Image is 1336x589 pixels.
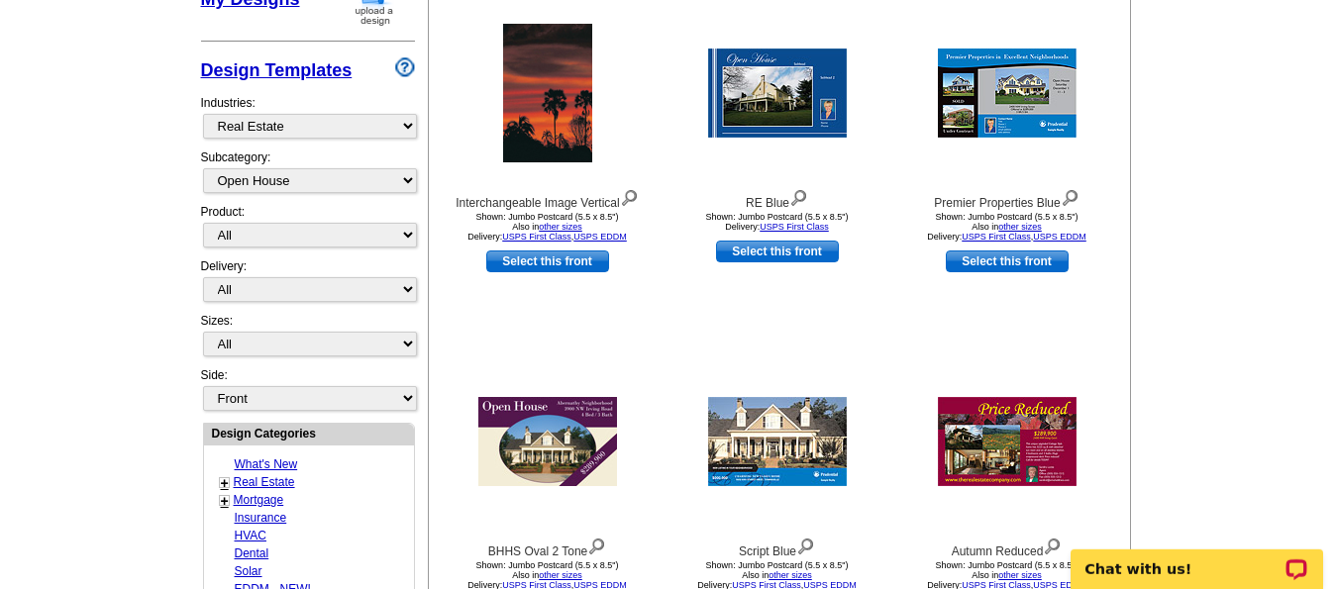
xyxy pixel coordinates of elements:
[478,397,617,486] img: BHHS Oval 2 Tone
[539,570,582,580] a: other sizes
[201,60,353,80] a: Design Templates
[201,203,415,257] div: Product:
[668,212,886,232] div: Shown: Jumbo Postcard (5.5 x 8.5") Delivery:
[587,534,606,555] img: view design details
[502,232,571,242] a: USPS First Class
[234,493,284,507] a: Mortgage
[512,222,582,232] span: Also in
[395,57,415,77] img: design-wizard-help-icon.png
[789,185,808,207] img: view design details
[898,212,1116,242] div: Shown: Jumbo Postcard (5.5 x 8.5") Delivery: ,
[938,397,1077,486] img: Autumn Reduced
[235,546,269,560] a: Dental
[512,570,582,580] span: Also in
[760,222,829,232] a: USPS First Class
[1061,185,1079,207] img: view design details
[235,457,298,471] a: What's New
[573,232,627,242] a: USPS EDDM
[221,493,229,509] a: +
[439,185,657,212] div: Interchangeable Image Vertical
[539,222,582,232] a: other sizes
[668,185,886,212] div: RE Blue
[204,424,414,442] div: Design Categories
[962,232,1031,242] a: USPS First Class
[235,511,287,525] a: Insurance
[439,534,657,560] div: BHHS Oval 2 Tone
[708,49,847,138] img: RE Blue
[998,222,1042,232] a: other sizes
[742,570,812,580] span: Also in
[486,250,609,272] a: use this design
[221,475,229,491] a: +
[201,84,415,148] div: Industries:
[938,49,1077,138] img: Premier Properties Blue
[1058,527,1336,589] iframe: LiveChat chat widget
[201,257,415,312] div: Delivery:
[946,250,1069,272] a: use this design
[708,397,847,486] img: Script Blue
[769,570,812,580] a: other sizes
[235,529,266,542] a: HVAC
[503,24,592,162] img: Interchangeable Image Vertical
[972,222,1042,232] span: Also in
[234,475,295,489] a: Real Estate
[201,148,415,203] div: Subcategory:
[201,312,415,366] div: Sizes:
[620,185,639,207] img: view design details
[998,570,1042,580] a: other sizes
[716,241,839,262] a: use this design
[972,570,1042,580] span: Also in
[898,534,1116,560] div: Autumn Reduced
[668,534,886,560] div: Script Blue
[235,564,262,578] a: Solar
[1033,232,1086,242] a: USPS EDDM
[201,366,415,413] div: Side:
[898,185,1116,212] div: Premier Properties Blue
[1043,534,1062,555] img: view design details
[796,534,815,555] img: view design details
[439,212,657,242] div: Shown: Jumbo Postcard (5.5 x 8.5") Delivery: ,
